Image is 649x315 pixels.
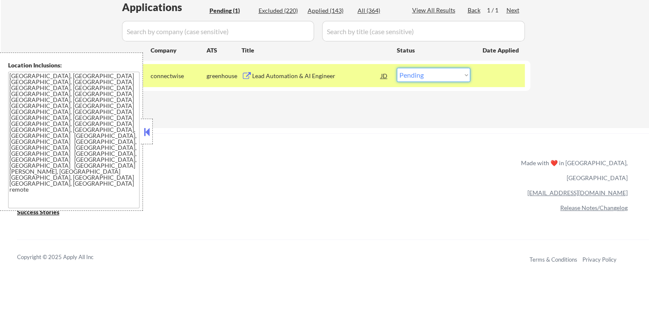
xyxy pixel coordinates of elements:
[17,207,71,218] a: Success Stories
[17,167,343,176] a: Refer & earn free applications 👯‍♀️
[518,155,628,185] div: Made with ❤️ in [GEOGRAPHIC_DATA], [GEOGRAPHIC_DATA]
[207,46,242,55] div: ATS
[122,21,314,41] input: Search by company (case sensitive)
[151,72,207,80] div: connectwise
[151,46,207,55] div: Company
[530,256,577,263] a: Terms & Conditions
[8,61,140,70] div: Location Inclusions:
[252,72,381,80] div: Lead Automation & AI Engineer
[487,6,506,15] div: 1 / 1
[259,6,301,15] div: Excluded (220)
[17,253,115,262] div: Copyright © 2025 Apply All Inc
[358,6,400,15] div: All (364)
[207,72,242,80] div: greenhouse
[397,42,470,58] div: Status
[122,2,207,12] div: Applications
[210,6,252,15] div: Pending (1)
[506,6,520,15] div: Next
[560,204,628,211] a: Release Notes/Changelog
[412,6,458,15] div: View All Results
[308,6,350,15] div: Applied (143)
[468,6,481,15] div: Back
[527,189,628,196] a: [EMAIL_ADDRESS][DOMAIN_NAME]
[242,46,389,55] div: Title
[380,68,389,83] div: JD
[17,208,59,216] u: Success Stories
[483,46,520,55] div: Date Applied
[322,21,525,41] input: Search by title (case sensitive)
[582,256,617,263] a: Privacy Policy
